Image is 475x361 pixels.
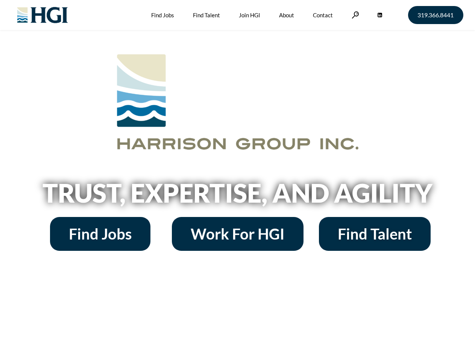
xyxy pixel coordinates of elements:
a: 319.366.8441 [408,6,463,24]
a: Work For HGI [172,217,304,251]
a: Find Jobs [50,217,150,251]
span: Find Jobs [69,226,132,241]
h2: Trust, Expertise, and Agility [23,180,452,206]
a: Search [352,11,359,18]
span: Find Talent [338,226,412,241]
span: Work For HGI [191,226,285,241]
a: Find Talent [319,217,431,251]
span: 319.366.8441 [417,12,454,18]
